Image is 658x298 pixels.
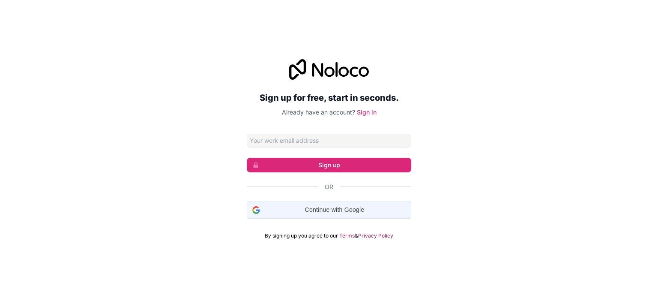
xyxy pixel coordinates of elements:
[247,158,411,172] button: Sign up
[247,90,411,105] h2: Sign up for free, start in seconds.
[325,183,333,191] span: Or
[263,205,406,214] span: Continue with Google
[247,202,411,219] div: Continue with Google
[265,232,338,239] span: By signing up you agree to our
[358,232,393,239] a: Privacy Policy
[282,108,355,116] span: Already have an account?
[355,232,358,239] span: &
[247,134,411,147] input: Email address
[357,108,377,116] a: Sign in
[339,232,355,239] a: Terms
